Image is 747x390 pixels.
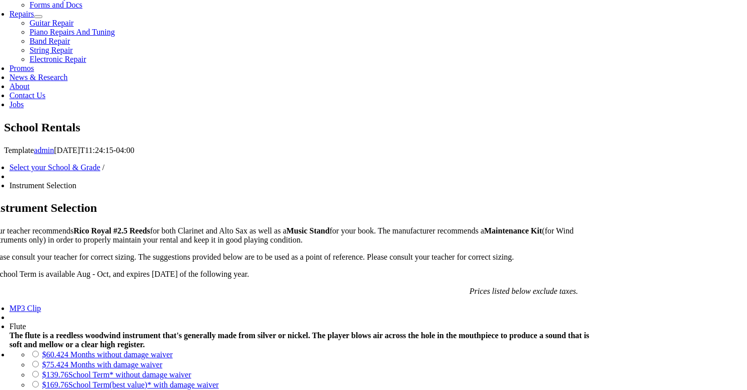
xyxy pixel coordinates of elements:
section: Page Title Bar [4,119,743,136]
h1: School Rentals [4,119,743,136]
strong: Music Stand [286,226,329,235]
span: $60.42 [42,350,64,359]
em: Prices listed below exclude taxes. [469,287,578,295]
span: $139.76 [42,370,69,379]
a: Contact Us [10,91,46,100]
a: Guitar Repair [30,19,74,27]
a: Select your School & Grade [10,163,100,172]
a: $169.76School Term(best value)* with damage waiver [42,380,219,389]
span: $169.76 [42,380,69,389]
a: Piano Repairs And Tuning [30,28,115,36]
a: admin [34,146,54,154]
a: $75.424 Months with damage waiver [42,360,163,369]
a: About [10,82,30,91]
a: String Repair [30,46,73,54]
a: MP3 Clip [10,304,41,313]
a: Electronic Repair [30,55,86,63]
a: $60.424 Months without damage waiver [42,350,173,359]
div: Flute [10,322,602,331]
a: Jobs [10,100,24,109]
span: [DATE]T11:24:15-04:00 [54,146,134,154]
span: Template [4,146,34,154]
span: / [102,163,104,172]
span: $75.42 [42,360,64,369]
button: Open submenu of Repairs [34,15,42,18]
strong: Rico Royal #2.5 Reeds [74,226,150,235]
strong: Maintenance Kit [484,226,542,235]
a: News & Research [10,73,68,82]
a: Repairs [10,10,34,18]
a: Promos [10,64,34,72]
a: $139.76School Term* without damage waiver [42,370,191,379]
a: Forms and Docs [30,1,83,9]
strong: The flute is a reedless woodwind instrument that's generally made from silver or nickel. The play... [10,331,589,349]
li: Instrument Selection [10,181,602,190]
a: Band Repair [30,37,70,45]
